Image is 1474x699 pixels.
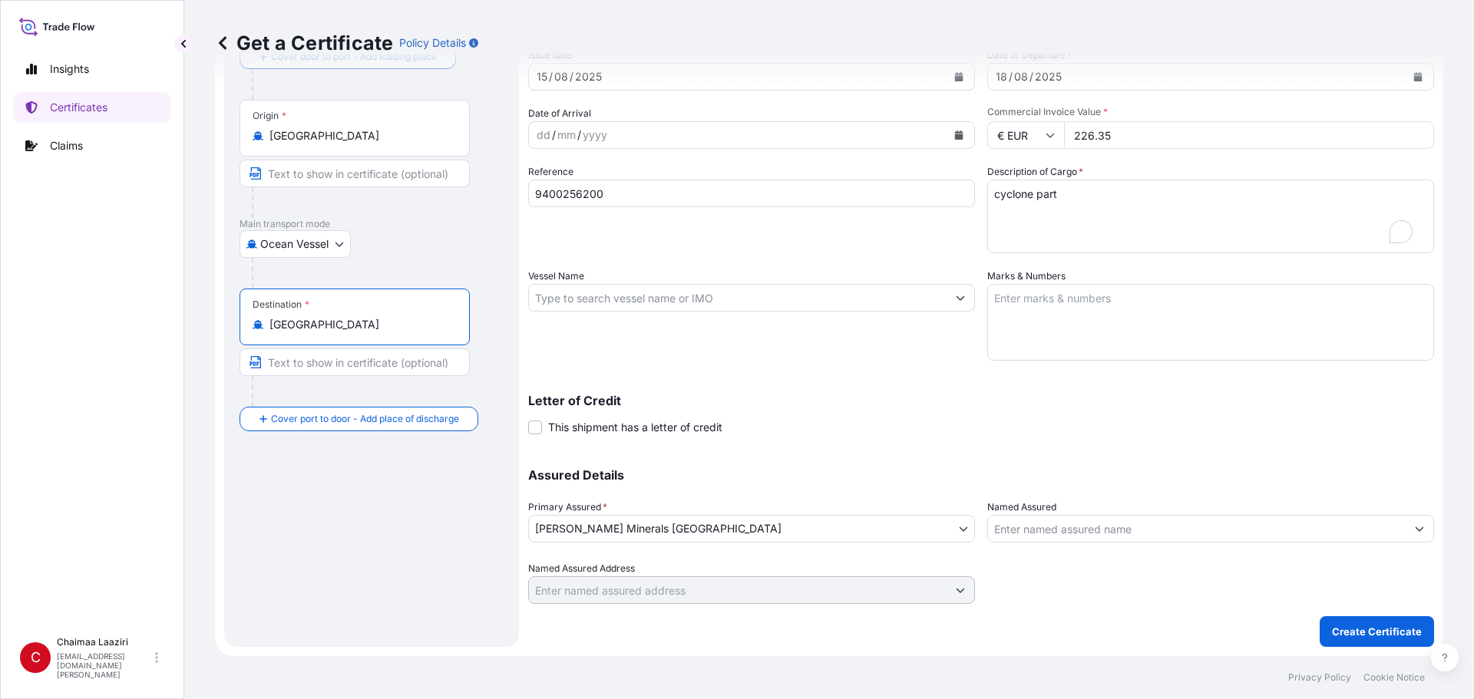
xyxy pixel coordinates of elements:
[1064,121,1434,149] input: Enter amount
[528,394,1434,407] p: Letter of Credit
[528,269,584,284] label: Vessel Name
[535,126,552,144] div: day,
[988,515,1406,542] input: Assured Name
[528,561,635,576] label: Named Assured Address
[240,230,351,258] button: Select transport
[57,651,152,679] p: [EMAIL_ADDRESS][DOMAIN_NAME][PERSON_NAME]
[987,500,1056,515] label: Named Assured
[57,636,152,648] p: Chaimaa Laaziri
[528,469,1434,481] p: Assured Details
[253,110,286,122] div: Origin
[528,106,591,121] span: Date of Arrival
[552,126,556,144] div: /
[528,515,975,542] button: [PERSON_NAME] Minerals [GEOGRAPHIC_DATA]
[1363,671,1425,684] a: Cookie Notice
[987,106,1434,118] span: Commercial Invoice Value
[987,164,1083,180] label: Description of Cargo
[399,35,466,51] p: Policy Details
[240,160,470,187] input: Text to appear on certificate
[1332,624,1422,639] p: Create Certificate
[269,128,451,143] input: Origin
[13,54,171,84] a: Insights
[947,576,974,604] button: Show suggestions
[215,31,393,55] p: Get a Certificate
[535,521,782,536] span: [PERSON_NAME] Minerals [GEOGRAPHIC_DATA]
[529,576,947,604] input: Named Assured Address
[1320,616,1434,647] button: Create Certificate
[240,407,478,431] button: Cover port to door - Add place of discharge
[253,298,309,311] div: Destination
[50,138,83,153] p: Claims
[50,100,107,115] p: Certificates
[947,123,971,147] button: Calendar
[577,126,581,144] div: /
[581,126,609,144] div: year,
[31,650,41,665] span: C
[548,420,722,435] span: This shipment has a letter of credit
[13,130,171,161] a: Claims
[528,180,975,207] input: Enter booking reference
[1406,515,1433,542] button: Show suggestions
[260,236,329,252] span: Ocean Vessel
[529,284,947,312] input: Type to search vessel name or IMO
[947,284,974,312] button: Show suggestions
[13,92,171,123] a: Certificates
[556,126,577,144] div: month,
[50,61,89,77] p: Insights
[240,218,504,230] p: Main transport mode
[240,348,470,376] input: Text to appear on certificate
[271,411,459,427] span: Cover port to door - Add place of discharge
[269,317,451,332] input: Destination
[987,269,1066,284] label: Marks & Numbers
[528,500,607,515] span: Primary Assured
[528,164,573,180] label: Reference
[1288,671,1351,684] a: Privacy Policy
[987,180,1434,253] textarea: To enrich screen reader interactions, please activate Accessibility in Grammarly extension settings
